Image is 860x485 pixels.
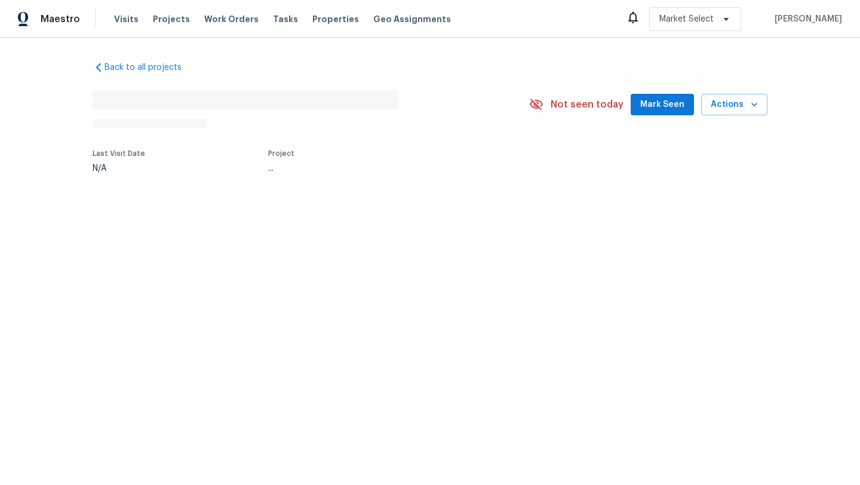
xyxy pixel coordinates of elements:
span: [PERSON_NAME] [770,13,842,25]
span: Projects [153,13,190,25]
div: N/A [93,164,145,173]
span: Maestro [41,13,80,25]
span: Project [268,150,294,157]
div: ... [268,164,497,173]
span: Properties [312,13,359,25]
span: Actions [711,97,758,112]
span: Tasks [273,15,298,23]
button: Actions [701,94,767,116]
span: Not seen today [551,99,623,110]
span: Market Select [659,13,714,25]
span: Work Orders [204,13,259,25]
span: Visits [114,13,139,25]
button: Mark Seen [631,94,694,116]
span: Geo Assignments [373,13,451,25]
a: Back to all projects [93,62,207,73]
span: Last Visit Date [93,150,145,157]
span: Mark Seen [640,97,684,112]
